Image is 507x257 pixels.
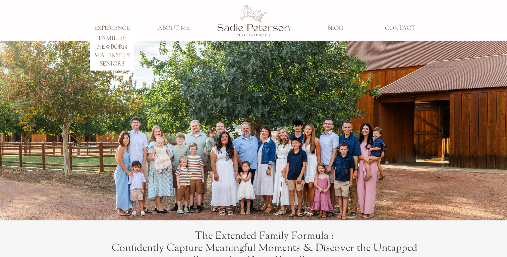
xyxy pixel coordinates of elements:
a: ABOUT ME [151,25,195,32]
h1: The Extended Family Formula : Confidently Capture Meaningful Moments & Discover the Untapped Pote... [94,229,435,243]
a: MATERNITY [90,52,134,59]
a: EXPERIENCE [90,25,134,32]
a: NEWBORN [90,44,134,51]
a: SENIORS [90,60,134,68]
a: FAMILIES [90,35,134,42]
a: BLOG [313,25,357,32]
a: CONTACT [378,25,422,32]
